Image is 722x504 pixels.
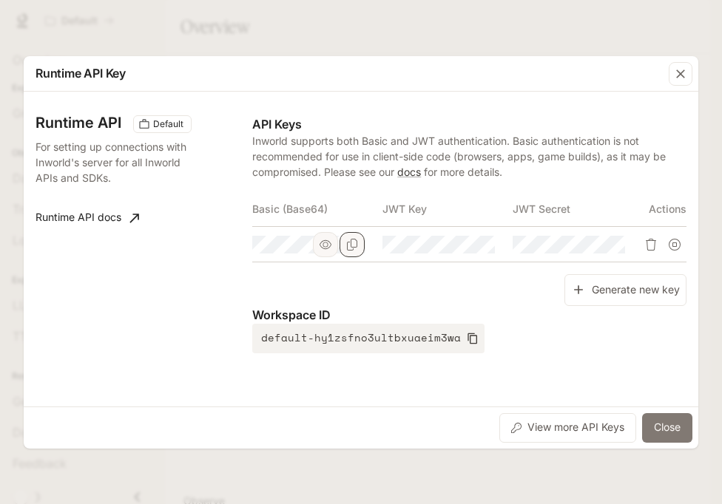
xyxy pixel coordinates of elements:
[639,233,663,256] button: Delete API key
[642,413,692,443] button: Close
[513,191,643,227] th: JWT Secret
[252,191,382,227] th: Basic (Base64)
[147,118,189,131] span: Default
[36,139,189,185] p: For setting up connections with Inworld's server for all Inworld APIs and SDKs.
[643,191,686,227] th: Actions
[252,324,485,353] button: default-hy1zsfno3ultbxuaeim3wa
[133,115,192,133] div: These keys will apply to your current workspace only
[36,115,121,130] h3: Runtime API
[382,191,513,227] th: JWT Key
[340,232,365,257] button: Copy Basic (Base64)
[36,64,126,82] p: Runtime API Key
[252,133,686,180] p: Inworld supports both Basic and JWT authentication. Basic authentication is not recommended for u...
[499,413,636,443] button: View more API Keys
[397,166,421,178] a: docs
[252,115,686,133] p: API Keys
[252,306,686,324] p: Workspace ID
[564,274,686,306] button: Generate new key
[663,233,686,256] button: Suspend API key
[30,203,145,233] a: Runtime API docs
